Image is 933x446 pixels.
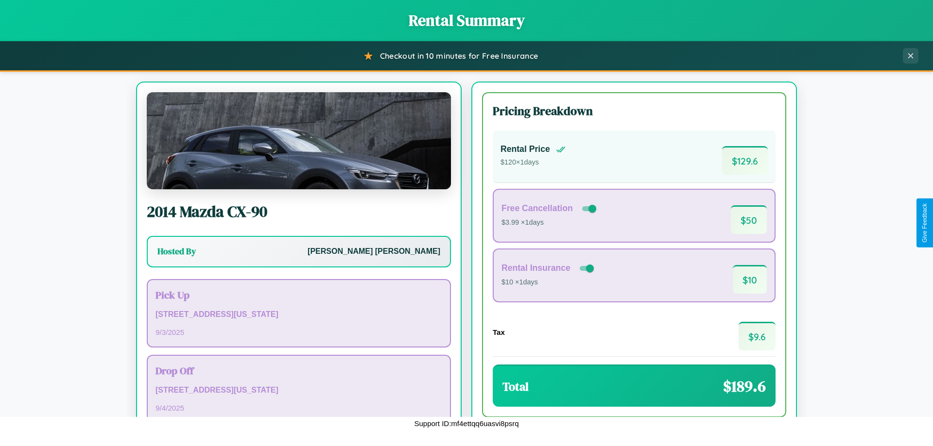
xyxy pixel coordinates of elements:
[739,322,776,350] span: $ 9.6
[155,363,442,378] h3: Drop Off
[157,246,196,257] h3: Hosted By
[502,379,529,395] h3: Total
[501,203,573,214] h4: Free Cancellation
[147,92,451,189] img: Mazda CX-90
[501,156,566,169] p: $ 120 × 1 days
[155,383,442,397] p: [STREET_ADDRESS][US_STATE]
[501,144,550,154] h4: Rental Price
[155,401,442,414] p: 9 / 4 / 2025
[501,276,596,289] p: $10 × 1 days
[155,326,442,339] p: 9 / 3 / 2025
[10,10,923,31] h1: Rental Summary
[733,265,767,294] span: $ 10
[722,146,768,175] span: $ 129.6
[723,376,766,397] span: $ 189.6
[155,288,442,302] h3: Pick Up
[501,216,598,229] p: $3.99 × 1 days
[147,201,451,222] h2: 2014 Mazda CX-90
[308,245,440,259] p: [PERSON_NAME] [PERSON_NAME]
[731,205,767,234] span: $ 50
[501,263,570,273] h4: Rental Insurance
[493,103,776,119] h3: Pricing Breakdown
[414,417,518,430] p: Support ID: mf4ettqq6uasvi8psrq
[380,51,538,61] span: Checkout in 10 minutes for Free Insurance
[155,308,442,322] p: [STREET_ADDRESS][US_STATE]
[493,328,505,336] h4: Tax
[921,203,928,243] div: Give Feedback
